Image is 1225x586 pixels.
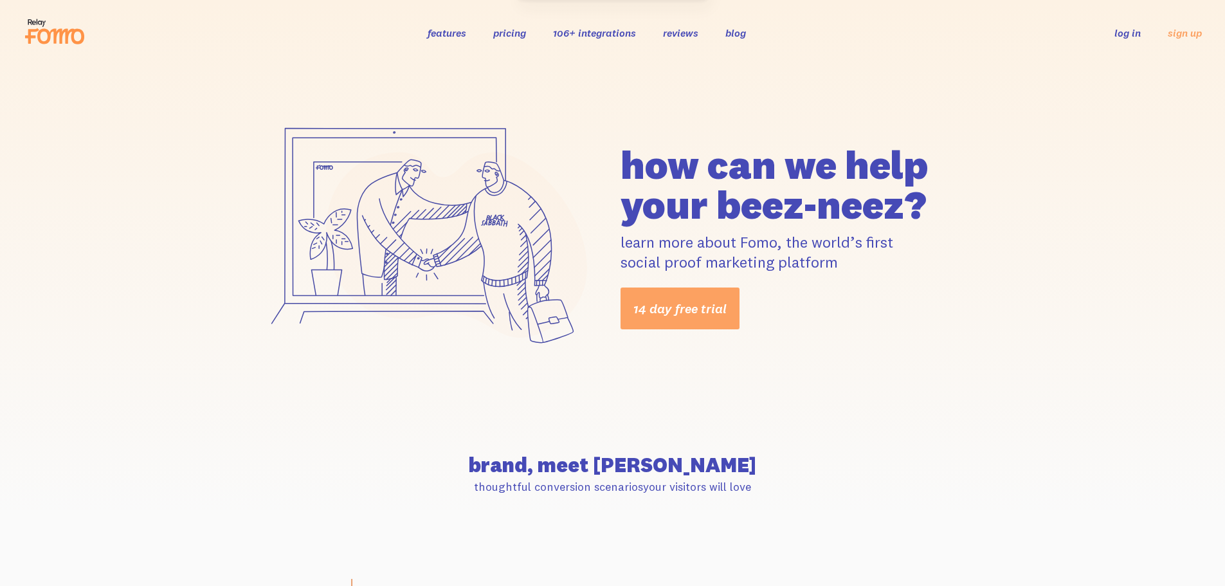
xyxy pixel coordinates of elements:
[621,288,740,329] a: 14 day free trial
[663,26,698,39] a: reviews
[428,26,466,39] a: features
[1114,26,1141,39] a: log in
[254,455,972,475] h2: brand, meet [PERSON_NAME]
[1168,26,1202,40] a: sign up
[725,26,746,39] a: blog
[621,145,972,224] h1: how can we help your beez-neez?
[621,232,972,272] p: learn more about Fomo, the world’s first social proof marketing platform
[553,26,636,39] a: 106+ integrations
[493,26,526,39] a: pricing
[254,479,972,494] p: thoughtful conversion scenarios your visitors will love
